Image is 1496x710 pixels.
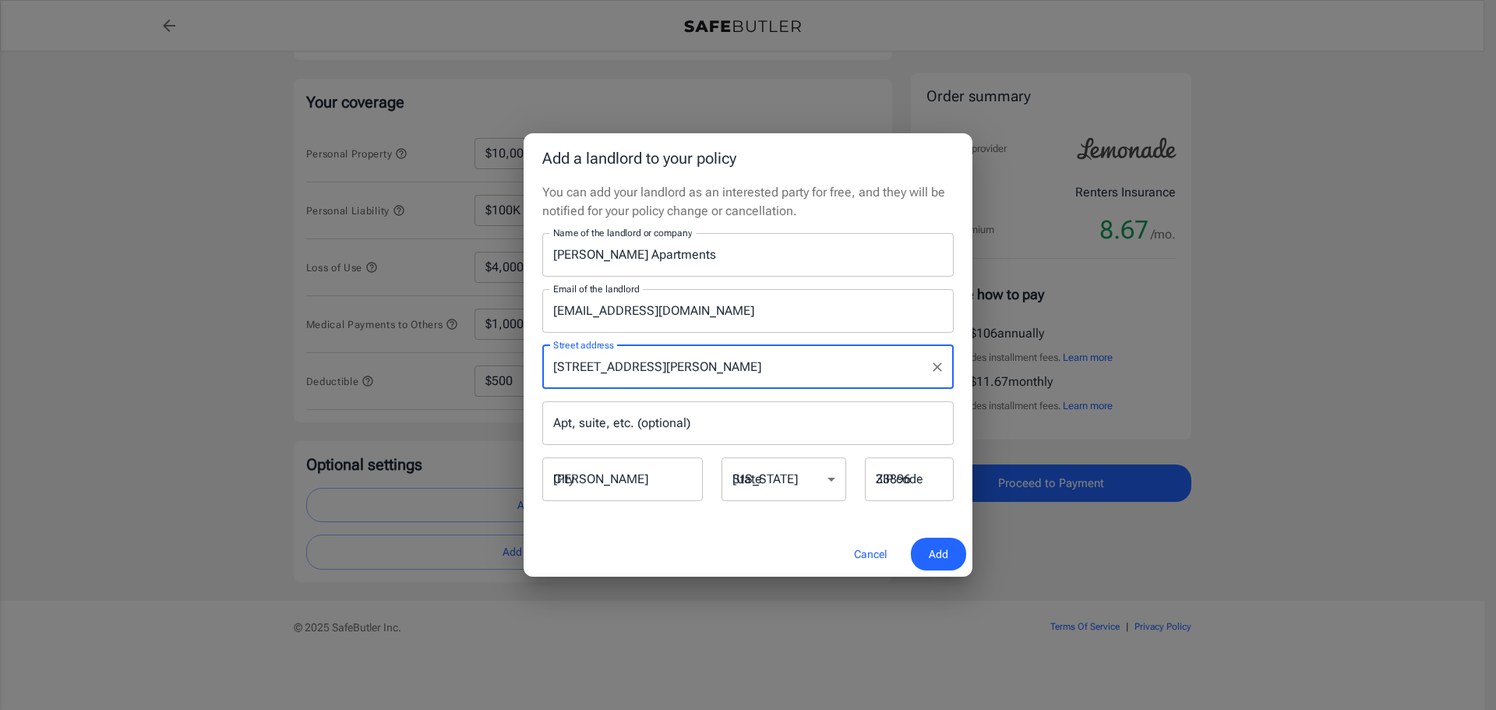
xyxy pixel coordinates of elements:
button: Clear [926,356,948,378]
label: Email of the landlord [553,282,639,295]
label: Name of the landlord or company [553,226,692,239]
h2: Add a landlord to your policy [524,133,972,183]
label: Street address [553,338,614,351]
button: Add [911,538,966,571]
span: Add [929,545,948,564]
button: Cancel [836,538,905,571]
p: You can add your landlord as an interested party for free, and they will be notified for your pol... [542,183,954,221]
